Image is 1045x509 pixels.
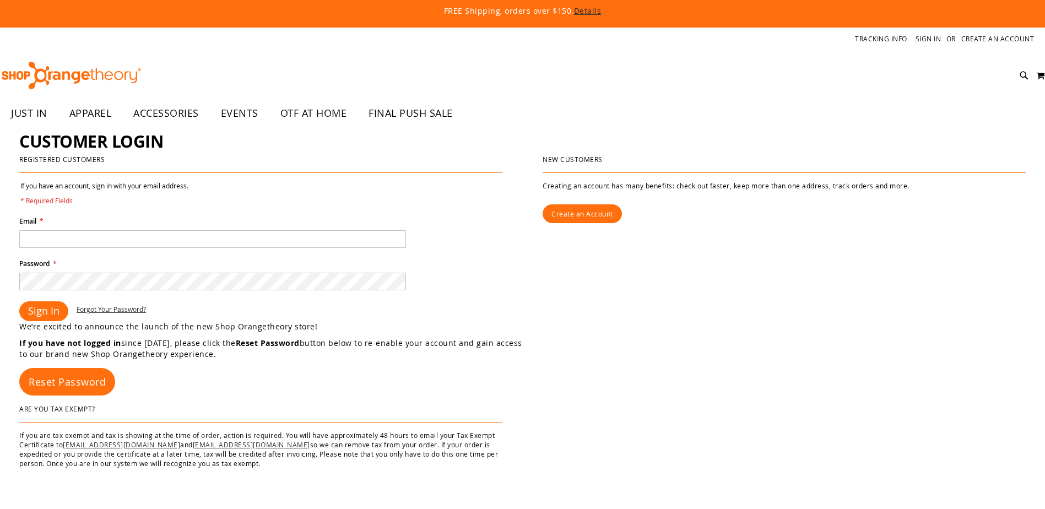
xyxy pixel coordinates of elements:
p: We’re excited to announce the launch of the new Shop Orangetheory store! [19,321,523,332]
span: Sign In [28,304,59,317]
strong: Are You Tax Exempt? [19,404,95,413]
strong: If you have not logged in [19,338,121,348]
p: If you are tax exempt and tax is showing at the time of order, action is required. You will have ... [19,431,502,469]
span: ACCESSORIES [133,101,199,126]
legend: If you have an account, sign in with your email address. [19,181,189,205]
span: Email [19,216,36,226]
span: * Required Fields [20,196,188,205]
a: [EMAIL_ADDRESS][DOMAIN_NAME] [63,440,180,449]
span: JUST IN [11,101,47,126]
span: Password [19,259,50,268]
span: EVENTS [221,101,258,126]
a: APPAREL [58,101,123,126]
a: EVENTS [210,101,269,126]
a: OTF AT HOME [269,101,358,126]
a: Forgot Your Password? [77,305,146,314]
span: FINAL PUSH SALE [369,101,453,126]
p: since [DATE], please click the button below to re-enable your account and gain access to our bran... [19,338,523,360]
span: OTF AT HOME [280,101,347,126]
a: Details [574,6,602,16]
a: [EMAIL_ADDRESS][DOMAIN_NAME] [193,440,310,449]
a: Sign In [916,34,941,44]
strong: New Customers [543,155,603,164]
a: FINAL PUSH SALE [358,101,464,126]
a: Create an Account [961,34,1035,44]
span: APPAREL [69,101,112,126]
a: ACCESSORIES [122,101,210,126]
span: Customer Login [19,130,163,153]
strong: Reset Password [236,338,300,348]
p: Creating an account has many benefits: check out faster, keep more than one address, track orders... [543,181,1026,191]
span: Reset Password [29,375,106,388]
span: Forgot Your Password? [77,305,146,313]
a: Tracking Info [855,34,907,44]
span: Create an Account [551,209,613,218]
a: Reset Password [19,368,115,396]
p: FREE Shipping, orders over $150. [192,6,853,17]
button: Sign In [19,301,68,321]
a: Create an Account [543,204,622,223]
strong: Registered Customers [19,155,105,164]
